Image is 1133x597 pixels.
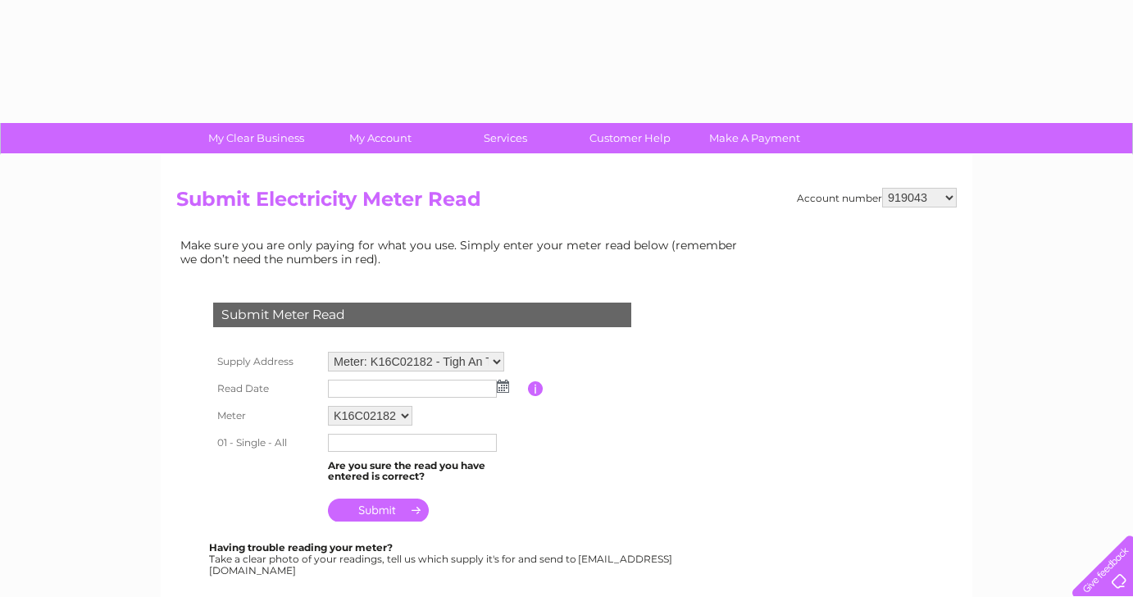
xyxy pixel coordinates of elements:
[209,348,324,376] th: Supply Address
[189,123,324,153] a: My Clear Business
[209,430,324,456] th: 01 - Single - All
[209,402,324,430] th: Meter
[797,188,957,207] div: Account number
[209,541,393,554] b: Having trouble reading your meter?
[562,123,698,153] a: Customer Help
[176,188,957,219] h2: Submit Electricity Meter Read
[528,381,544,396] input: Information
[313,123,448,153] a: My Account
[324,456,528,487] td: Are you sure the read you have entered is correct?
[497,380,509,393] img: ...
[176,235,750,269] td: Make sure you are only paying for what you use. Simply enter your meter read below (remember we d...
[328,499,429,522] input: Submit
[687,123,822,153] a: Make A Payment
[213,303,631,327] div: Submit Meter Read
[209,376,324,402] th: Read Date
[438,123,573,153] a: Services
[209,542,675,576] div: Take a clear photo of your readings, tell us which supply it's for and send to [EMAIL_ADDRESS][DO...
